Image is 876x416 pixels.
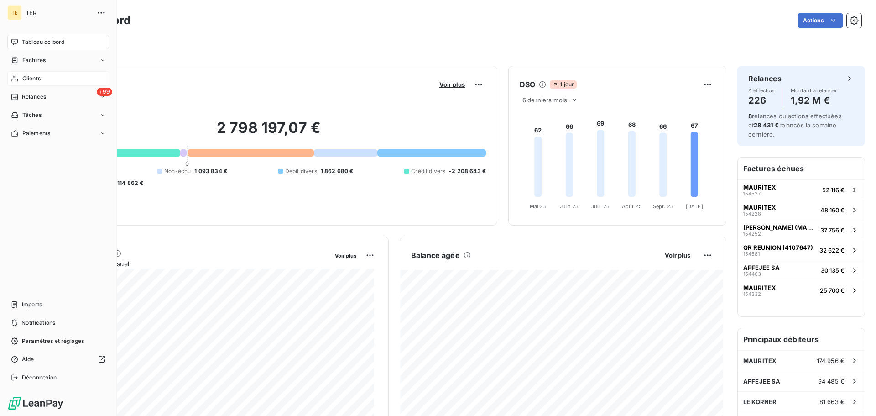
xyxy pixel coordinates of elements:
[411,250,460,261] h6: Balance âgée
[819,398,845,405] span: 81 663 €
[821,267,845,274] span: 30 135 €
[97,88,112,96] span: +99
[7,352,109,367] a: Aide
[748,88,776,93] span: À effectuer
[22,56,46,64] span: Factures
[743,357,777,364] span: MAURITEX
[743,211,761,216] span: 154228
[791,88,837,93] span: Montant à relancer
[798,13,843,28] button: Actions
[520,79,535,90] h6: DSO
[743,271,761,277] span: 154463
[738,200,865,220] button: MAURITEX15422848 160 €
[845,385,867,407] iframe: Intercom live chat
[743,204,776,211] span: MAURITEX
[115,179,144,187] span: -114 862 €
[738,260,865,280] button: AFFEJEE SA15446330 135 €
[754,121,779,129] span: 28 431 €
[439,81,465,88] span: Voir plus
[791,93,837,108] h4: 1,92 M €
[743,224,817,231] span: [PERSON_NAME] (MAUNWOOLLAH)
[185,160,189,167] span: 0
[743,378,781,385] span: AFFEJEE SA
[743,251,760,257] span: 154581
[194,167,227,175] span: 1 093 834 €
[22,74,41,83] span: Clients
[820,226,845,234] span: 37 756 €
[22,337,84,345] span: Paramètres et réglages
[743,231,761,237] span: 154252
[743,184,776,191] span: MAURITEX
[411,167,445,175] span: Crédit divers
[22,93,46,101] span: Relances
[449,167,486,175] span: -2 208 643 €
[52,119,486,146] h2: 2 798 197,07 €
[332,251,359,259] button: Voir plus
[22,129,50,137] span: Paiements
[26,9,91,16] span: TER
[22,300,42,309] span: Imports
[738,220,865,240] button: [PERSON_NAME] (MAUNWOOLLAH)15425237 756 €
[743,291,761,297] span: 154332
[7,396,64,411] img: Logo LeanPay
[738,179,865,200] button: MAURITEX15453752 116 €
[738,280,865,300] button: MAURITEX15433225 700 €
[748,93,776,108] h4: 226
[653,203,673,210] tspan: Sept. 25
[743,398,777,405] span: LE KORNER
[743,244,813,251] span: QR REUNION (4107647)
[818,378,845,385] span: 94 485 €
[22,374,57,382] span: Déconnexion
[817,357,845,364] span: 174 956 €
[686,203,703,210] tspan: [DATE]
[52,259,328,269] span: Chiffre d'affaires mensuel
[743,264,780,271] span: AFFEJEE SA
[819,247,845,254] span: 32 622 €
[437,80,468,89] button: Voir plus
[560,203,579,210] tspan: Juin 25
[335,253,356,259] span: Voir plus
[738,158,865,179] h6: Factures échues
[665,252,690,259] span: Voir plus
[748,112,842,138] span: relances ou actions effectuées et relancés la semaine dernière.
[321,167,354,175] span: 1 862 680 €
[22,355,34,363] span: Aide
[820,287,845,294] span: 25 700 €
[622,203,642,210] tspan: Août 25
[22,38,64,46] span: Tableau de bord
[738,328,865,350] h6: Principaux débiteurs
[530,203,547,210] tspan: Mai 25
[743,191,761,196] span: 154537
[748,73,782,84] h6: Relances
[22,111,42,119] span: Tâches
[7,5,22,20] div: TE
[748,112,752,120] span: 8
[820,206,845,214] span: 48 160 €
[285,167,317,175] span: Débit divers
[550,80,577,89] span: 1 jour
[743,284,776,291] span: MAURITEX
[164,167,191,175] span: Non-échu
[591,203,610,210] tspan: Juil. 25
[662,251,693,259] button: Voir plus
[522,96,567,104] span: 6 derniers mois
[822,186,845,194] span: 52 116 €
[21,319,55,327] span: Notifications
[738,240,865,260] button: QR REUNION (4107647)15458132 622 €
